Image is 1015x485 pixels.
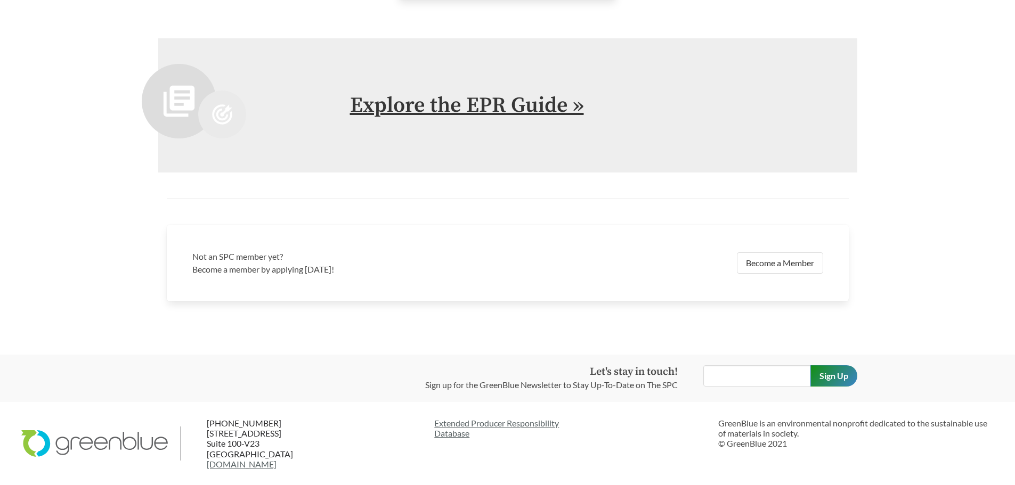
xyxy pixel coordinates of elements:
[434,418,710,438] a: Extended Producer ResponsibilityDatabase
[718,418,994,449] p: GreenBlue is an environmental nonprofit dedicated to the sustainable use of materials in society....
[207,459,277,469] a: [DOMAIN_NAME]
[192,263,501,276] p: Become a member by applying [DATE]!
[810,365,857,387] input: Sign Up
[207,418,336,469] p: [PHONE_NUMBER] [STREET_ADDRESS] Suite 100-V23 [GEOGRAPHIC_DATA]
[192,250,501,263] h3: Not an SPC member yet?
[350,92,584,119] a: Explore the EPR Guide »
[590,365,678,379] strong: Let's stay in touch!
[425,379,678,391] p: Sign up for the GreenBlue Newsletter to Stay Up-To-Date on The SPC
[737,252,823,274] a: Become a Member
